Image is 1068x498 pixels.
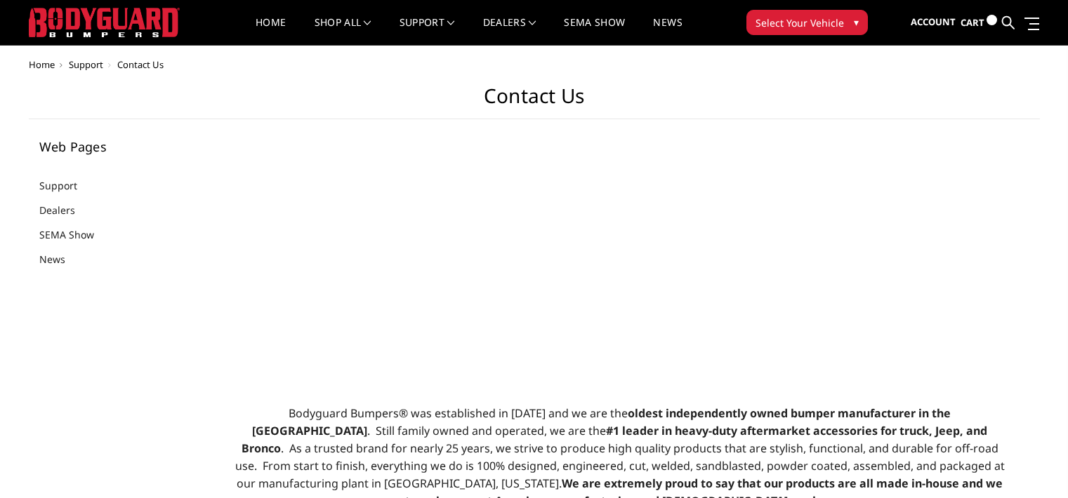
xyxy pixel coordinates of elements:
[39,178,95,193] a: Support
[653,18,682,45] a: News
[911,4,956,41] a: Account
[39,227,112,242] a: SEMA Show
[117,58,164,71] span: Contact Us
[242,423,988,456] strong: #1 leader in heavy-duty aftermarket accessories for truck, Jeep, and Bronco
[29,84,1040,119] h1: Contact Us
[756,15,844,30] span: Select Your Vehicle
[961,16,984,29] span: Cart
[29,8,180,37] img: BODYGUARD BUMPERS
[911,15,956,28] span: Account
[256,18,286,45] a: Home
[29,58,55,71] a: Home
[315,18,371,45] a: shop all
[854,15,859,29] span: ▾
[69,58,103,71] a: Support
[39,203,93,217] a: Dealers
[400,18,455,45] a: Support
[483,18,536,45] a: Dealers
[39,140,211,153] h5: Web Pages
[746,10,868,35] button: Select Your Vehicle
[564,18,625,45] a: SEMA Show
[961,4,997,42] a: Cart
[39,252,83,267] a: News
[252,405,951,438] strong: oldest independently owned bumper manufacturer in the [GEOGRAPHIC_DATA]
